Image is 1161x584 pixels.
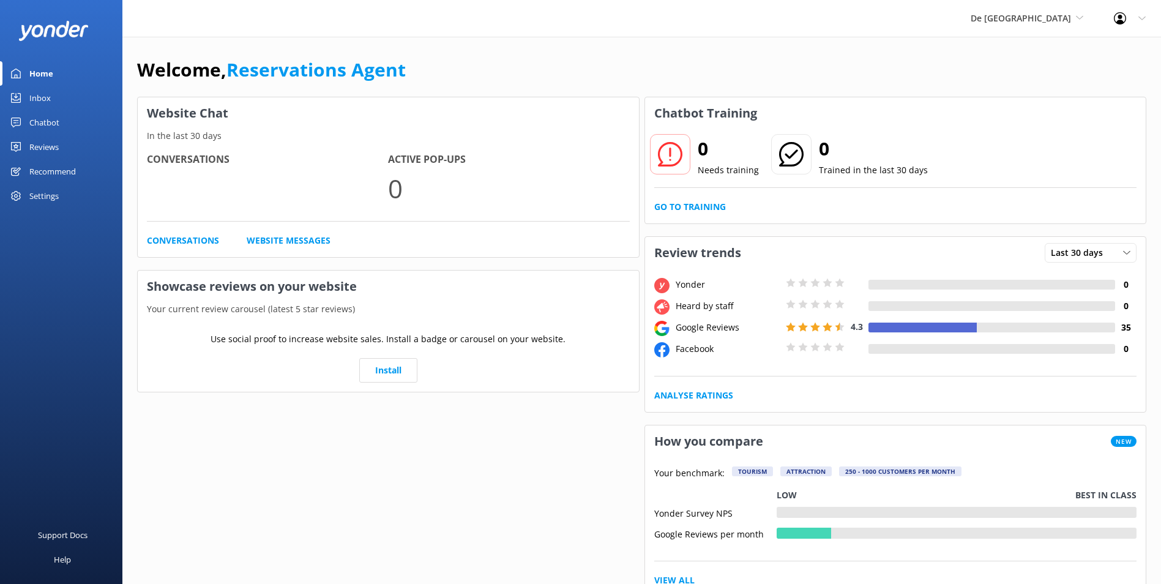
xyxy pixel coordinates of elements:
div: Reviews [29,135,59,159]
h2: 0 [698,134,759,163]
div: 250 - 1000 customers per month [839,466,961,476]
span: Last 30 days [1051,246,1110,260]
div: Recommend [29,159,76,184]
p: Needs training [698,163,759,177]
div: Inbox [29,86,51,110]
span: De [GEOGRAPHIC_DATA] [971,12,1071,24]
h2: 0 [819,134,928,163]
div: Home [29,61,53,86]
h3: Review trends [645,237,750,269]
div: Facebook [673,342,783,356]
h3: How you compare [645,425,772,457]
h4: 0 [1115,278,1137,291]
p: Best in class [1075,489,1137,502]
div: Google Reviews per month [654,528,777,539]
div: Yonder [673,278,783,291]
p: Your benchmark: [654,466,725,481]
h3: Chatbot Training [645,97,766,129]
div: Heard by staff [673,299,783,313]
a: Analyse Ratings [654,389,733,402]
a: Install [359,358,417,383]
span: 4.3 [851,321,863,332]
h4: Active Pop-ups [388,152,629,168]
div: Yonder Survey NPS [654,507,777,518]
p: Trained in the last 30 days [819,163,928,177]
p: In the last 30 days [138,129,639,143]
h4: Conversations [147,152,388,168]
div: Tourism [732,466,773,476]
div: Help [54,547,71,572]
h4: 0 [1115,299,1137,313]
img: yonder-white-logo.png [18,21,89,41]
p: Use social proof to increase website sales. Install a badge or carousel on your website. [211,332,566,346]
h4: 35 [1115,321,1137,334]
h1: Welcome, [137,55,406,84]
p: 0 [388,168,629,209]
a: Reservations Agent [226,57,406,82]
h4: 0 [1115,342,1137,356]
p: Low [777,489,797,502]
span: New [1111,436,1137,447]
div: Support Docs [38,523,88,547]
a: Website Messages [247,234,330,247]
p: Your current review carousel (latest 5 star reviews) [138,302,639,316]
div: Attraction [780,466,832,476]
h3: Showcase reviews on your website [138,271,639,302]
div: Chatbot [29,110,59,135]
div: Settings [29,184,59,208]
a: Conversations [147,234,219,247]
h3: Website Chat [138,97,639,129]
div: Google Reviews [673,321,783,334]
a: Go to Training [654,200,726,214]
